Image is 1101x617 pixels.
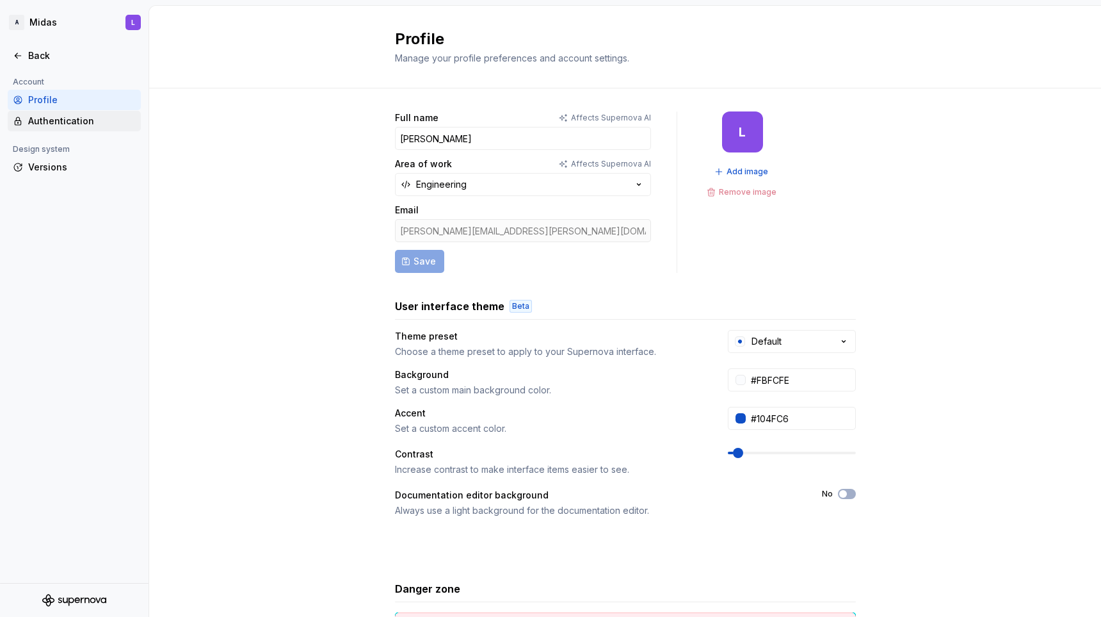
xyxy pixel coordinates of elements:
a: Versions [8,157,141,177]
div: Profile [28,94,136,106]
div: Set a custom main background color. [395,384,705,397]
div: Beta [510,300,532,313]
label: Email [395,204,419,217]
span: Add image [727,167,768,177]
h3: Danger zone [395,581,460,596]
label: No [822,489,833,499]
button: AMidasL [3,8,146,37]
div: Set a custom accent color. [395,422,705,435]
label: Full name [395,111,438,124]
div: Theme preset [395,330,458,343]
div: Contrast [395,448,433,461]
div: Choose a theme preset to apply to your Supernova interface. [395,345,705,358]
button: Default [728,330,856,353]
div: Background [395,368,449,381]
div: Accent [395,407,426,420]
div: Documentation editor background [395,489,549,502]
div: Design system [8,142,75,157]
div: Increase contrast to make interface items easier to see. [395,463,705,476]
div: Default [751,335,782,348]
div: Always use a light background for the documentation editor. [395,504,799,517]
div: L [739,127,746,137]
div: Versions [28,161,136,174]
p: Affects Supernova AI [571,113,651,123]
div: L [131,17,135,28]
svg: Supernova Logo [42,594,106,607]
input: #104FC6 [746,407,856,430]
a: Authentication [8,111,141,131]
div: A [9,15,24,30]
h2: Profile [395,29,840,49]
label: Area of work [395,158,452,170]
a: Back [8,45,141,66]
span: Manage your profile preferences and account settings. [395,53,629,63]
div: Midas [29,16,57,29]
a: Profile [8,90,141,110]
p: Affects Supernova AI [571,159,651,169]
div: Back [28,49,136,62]
input: #FFFFFF [746,368,856,391]
div: Authentication [28,115,136,128]
div: Account [8,74,49,90]
div: Engineering [416,178,467,191]
h3: User interface theme [395,299,504,314]
button: Add image [711,163,774,181]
